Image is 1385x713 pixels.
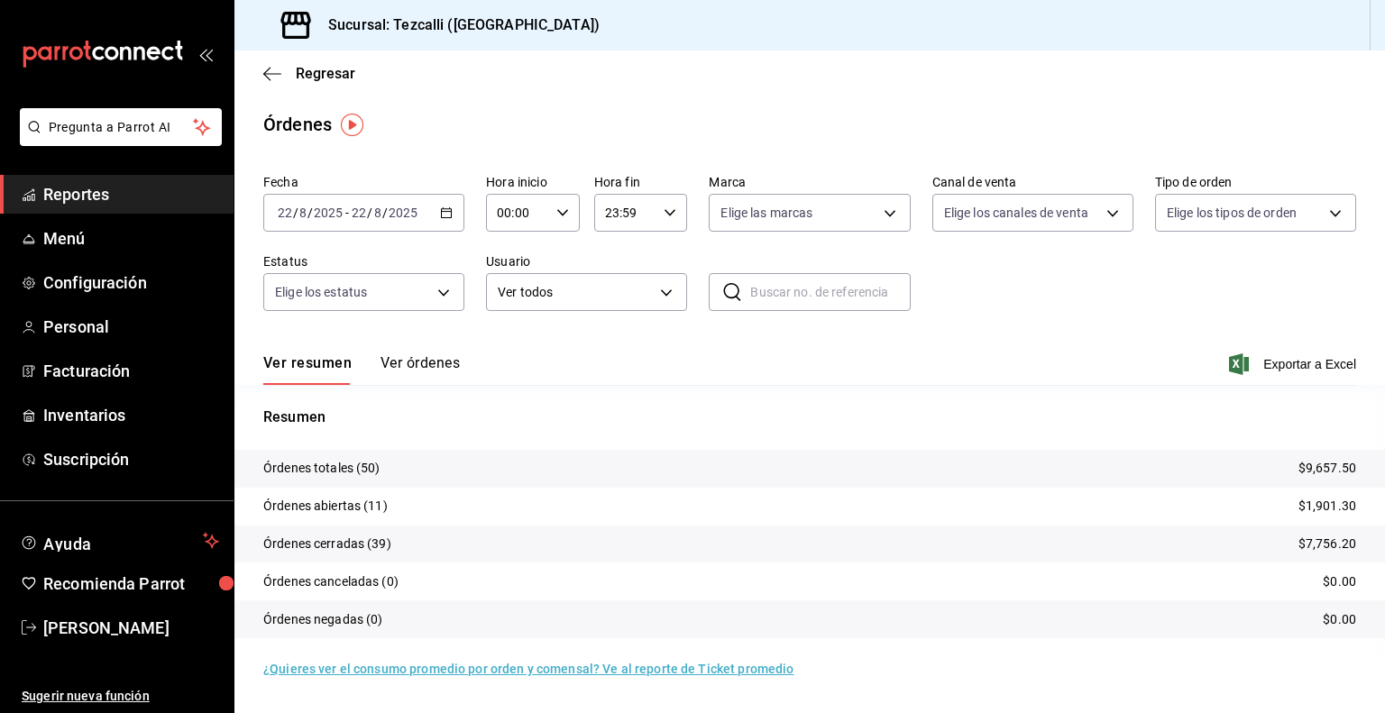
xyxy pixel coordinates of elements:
span: / [307,206,313,220]
span: Regresar [296,65,355,82]
span: Inventarios [43,403,219,427]
label: Hora inicio [486,176,580,188]
div: navigation tabs [263,354,460,385]
button: Regresar [263,65,355,82]
button: Exportar a Excel [1233,353,1356,375]
label: Canal de venta [932,176,1133,188]
span: Personal [43,315,219,339]
p: Resumen [263,407,1356,428]
h3: Sucursal: Tezcalli ([GEOGRAPHIC_DATA]) [314,14,600,36]
button: Ver resumen [263,354,352,385]
p: Órdenes canceladas (0) [263,572,399,591]
label: Tipo de orden [1155,176,1356,188]
input: -- [277,206,293,220]
span: - [345,206,349,220]
span: Facturación [43,359,219,383]
span: [PERSON_NAME] [43,616,219,640]
p: $7,756.20 [1298,535,1356,553]
span: / [367,206,372,220]
span: Elige las marcas [720,204,812,222]
label: Marca [709,176,910,188]
p: $0.00 [1323,572,1356,591]
span: Ver todos [498,283,654,302]
input: ---- [313,206,344,220]
span: / [293,206,298,220]
p: $1,901.30 [1298,497,1356,516]
p: Órdenes cerradas (39) [263,535,391,553]
label: Usuario [486,255,687,268]
p: Órdenes abiertas (11) [263,497,388,516]
input: Buscar no. de referencia [750,274,910,310]
input: -- [298,206,307,220]
span: Ayuda [43,530,196,552]
span: Sugerir nueva función [22,687,219,706]
span: Configuración [43,270,219,295]
button: Ver órdenes [381,354,460,385]
span: Elige los canales de venta [944,204,1088,222]
a: Pregunta a Parrot AI [13,131,222,150]
input: ---- [388,206,418,220]
span: Pregunta a Parrot AI [49,118,194,137]
p: $0.00 [1323,610,1356,629]
span: Elige los tipos de orden [1167,204,1297,222]
button: open_drawer_menu [198,47,213,61]
label: Estatus [263,255,464,268]
span: Elige los estatus [275,283,367,301]
button: Pregunta a Parrot AI [20,108,222,146]
span: Suscripción [43,447,219,471]
a: ¿Quieres ver el consumo promedio por orden y comensal? Ve al reporte de Ticket promedio [263,662,793,676]
div: Órdenes [263,111,332,138]
span: Recomienda Parrot [43,571,219,596]
p: Órdenes negadas (0) [263,610,383,629]
span: / [382,206,388,220]
input: -- [351,206,367,220]
span: Menú [43,226,219,251]
img: Tooltip marker [341,114,363,136]
span: Reportes [43,182,219,206]
label: Fecha [263,176,464,188]
p: Órdenes totales (50) [263,459,381,478]
input: -- [373,206,382,220]
label: Hora fin [594,176,688,188]
p: $9,657.50 [1298,459,1356,478]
